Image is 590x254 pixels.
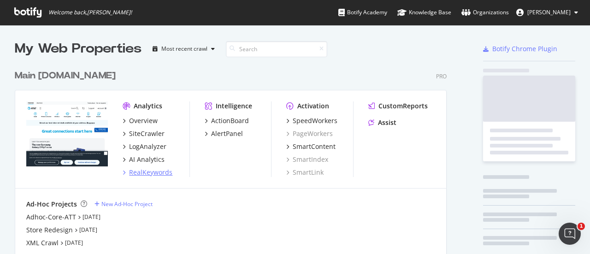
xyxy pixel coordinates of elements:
a: AlertPanel [205,129,243,138]
div: Pro [436,72,447,80]
div: Overview [129,116,158,125]
span: Zach Doty [527,8,571,16]
div: Intelligence [216,101,252,111]
a: ActionBoard [205,116,249,125]
input: Search [226,41,327,57]
div: My Web Properties [15,40,142,58]
div: New Ad-Hoc Project [101,200,153,208]
span: Welcome back, [PERSON_NAME] ! [48,9,132,16]
a: AI Analytics [123,155,165,164]
iframe: Intercom live chat [559,223,581,245]
div: CustomReports [378,101,428,111]
div: Analytics [134,101,162,111]
div: Botify Academy [338,8,387,17]
a: PageWorkers [286,129,333,138]
a: SmartLink [286,168,324,177]
div: RealKeywords [129,168,172,177]
div: SpeedWorkers [293,116,337,125]
a: SmartContent [286,142,336,151]
a: Adhoc-Core-ATT [26,213,76,222]
div: SiteCrawler [129,129,165,138]
button: [PERSON_NAME] [509,5,585,20]
div: Ad-Hoc Projects [26,200,77,209]
div: Activation [297,101,329,111]
a: CustomReports [368,101,428,111]
a: [DATE] [79,226,97,234]
div: AlertPanel [211,129,243,138]
button: Most recent crawl [149,41,218,56]
a: Assist [368,118,396,127]
a: New Ad-Hoc Project [94,200,153,208]
a: Botify Chrome Plugin [483,44,557,53]
div: ActionBoard [211,116,249,125]
a: XML Crawl [26,238,59,248]
div: Knowledge Base [397,8,451,17]
a: Store Redesign [26,225,73,235]
div: Organizations [461,8,509,17]
a: [DATE] [65,239,83,247]
a: SmartIndex [286,155,328,164]
div: Assist [378,118,396,127]
div: Botify Chrome Plugin [492,44,557,53]
a: SpeedWorkers [286,116,337,125]
div: Most recent crawl [161,46,207,52]
a: LogAnalyzer [123,142,166,151]
a: SiteCrawler [123,129,165,138]
span: 1 [578,223,585,230]
div: SmartContent [293,142,336,151]
img: att.com [26,101,108,167]
a: RealKeywords [123,168,172,177]
div: AI Analytics [129,155,165,164]
div: LogAnalyzer [129,142,166,151]
a: Overview [123,116,158,125]
a: Main [DOMAIN_NAME] [15,69,119,83]
div: Main [DOMAIN_NAME] [15,69,116,83]
a: [DATE] [83,213,100,221]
